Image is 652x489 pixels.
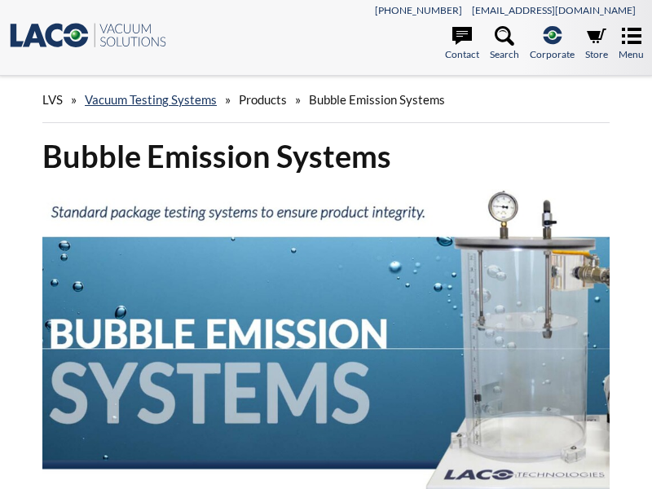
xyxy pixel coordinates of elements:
a: Menu [619,26,644,62]
a: Store [585,26,608,62]
span: LVS [42,92,63,107]
span: Products [239,92,287,107]
a: [EMAIL_ADDRESS][DOMAIN_NAME] [472,4,636,16]
h1: Bubble Emission Systems [42,136,610,176]
a: [PHONE_NUMBER] [375,4,462,16]
a: Search [490,26,519,62]
div: » » » [42,77,610,123]
span: Bubble Emission Systems [309,92,445,107]
span: Corporate [530,46,575,62]
a: Contact [445,26,479,62]
a: Vacuum Testing Systems [85,92,217,107]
